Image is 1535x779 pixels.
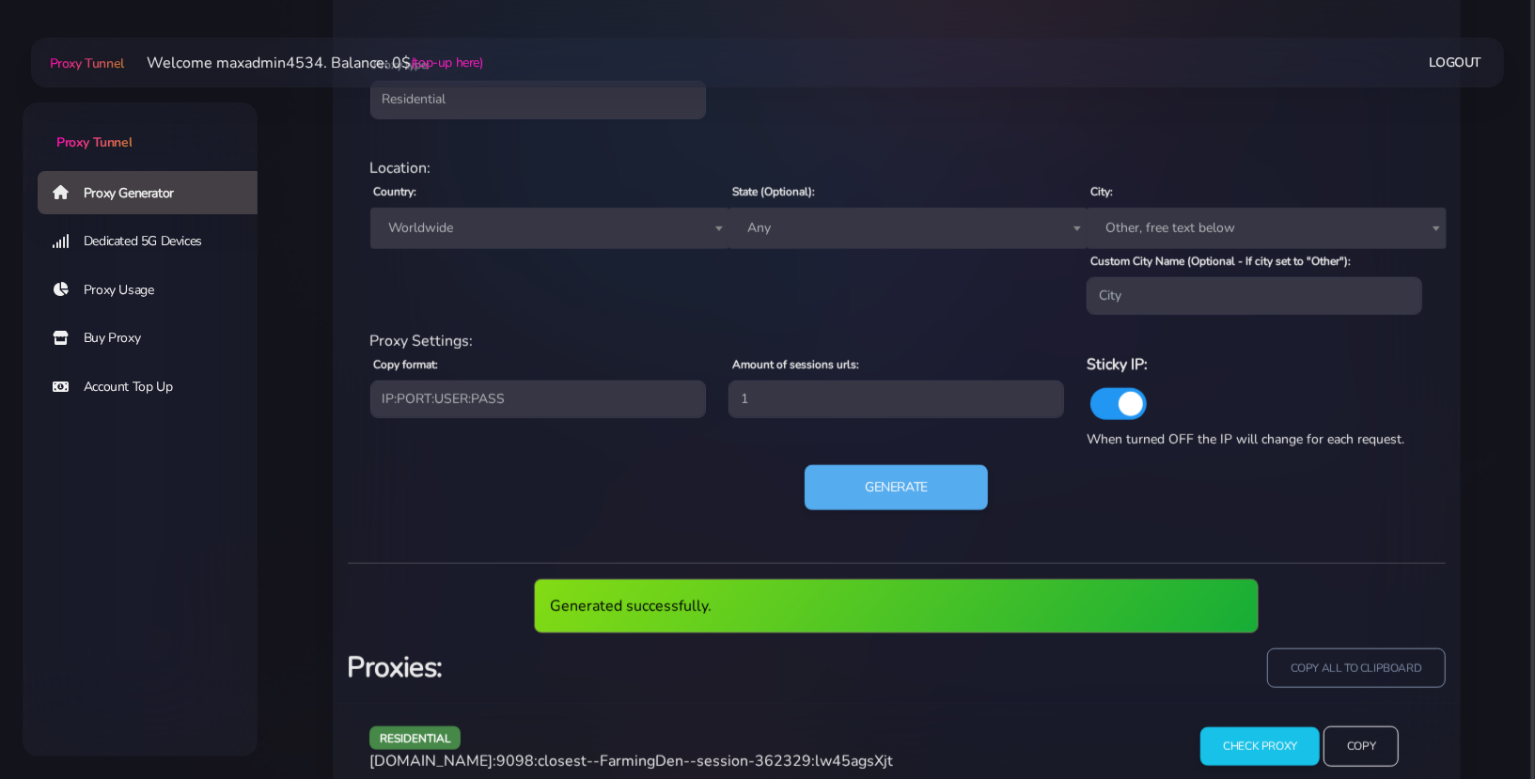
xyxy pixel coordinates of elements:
[38,171,273,214] a: Proxy Generator
[1090,253,1351,270] label: Custom City Name (Optional - If city set to "Other"):
[369,751,893,771] span: [DOMAIN_NAME]:9098:closest--FarmingDen--session-362329:lw45agsXjt
[1087,277,1422,315] input: City
[124,52,483,74] li: Welcome maxadmin4534. Balance: 0$
[1090,183,1113,200] label: City:
[370,208,729,249] span: Worldwide
[1087,208,1446,249] span: Other, free text below
[534,579,1259,633] div: Generated successfully.
[805,465,988,510] button: Generate
[50,55,124,72] span: Proxy Tunnel
[46,48,124,78] a: Proxy Tunnel
[38,220,273,263] a: Dedicated 5G Devices
[732,356,859,373] label: Amount of sessions urls:
[23,102,258,152] a: Proxy Tunnel
[359,157,1434,179] div: Location:
[374,356,439,373] label: Copy format:
[38,317,273,360] a: Buy Proxy
[1087,430,1404,448] span: When turned OFF the IP will change for each request.
[38,366,273,409] a: Account Top Up
[348,648,885,687] h3: Proxies:
[411,53,483,72] a: (top-up here)
[374,183,417,200] label: Country:
[1098,215,1434,241] span: Other, free text below
[1200,727,1320,766] input: Check Proxy
[732,183,815,200] label: State (Optional):
[728,208,1088,249] span: Any
[1430,45,1482,80] a: Logout
[359,330,1434,352] div: Proxy Settings:
[740,215,1076,241] span: Any
[382,215,718,241] span: Worldwide
[38,269,273,312] a: Proxy Usage
[56,133,132,151] span: Proxy Tunnel
[1258,472,1512,756] iframe: Webchat Widget
[1087,352,1422,377] h6: Sticky IP:
[369,726,462,750] span: residential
